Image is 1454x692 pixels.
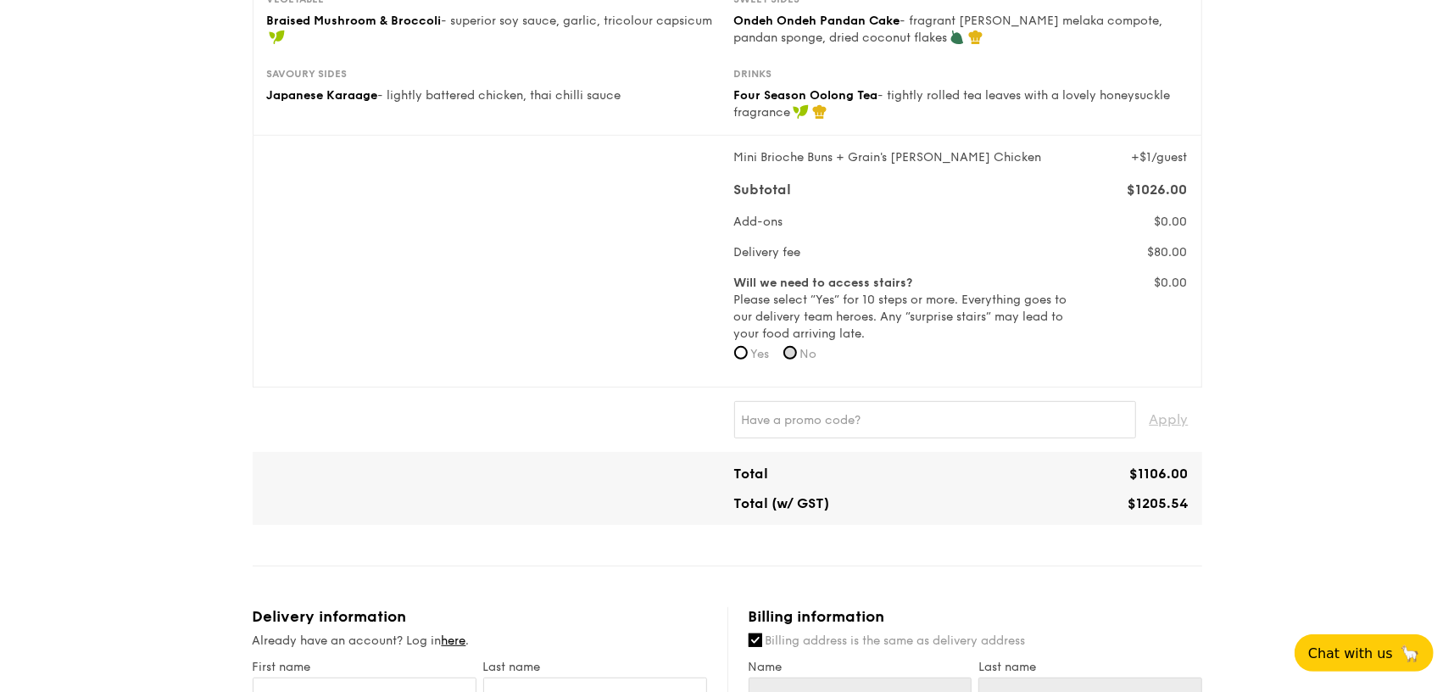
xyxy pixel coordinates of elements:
[269,30,286,45] img: icon-vegan.f8ff3823.svg
[734,346,748,360] input: Yes
[749,660,972,674] label: Name
[800,347,817,361] span: No
[1130,466,1189,482] span: $1106.00
[1132,150,1188,165] span: +$1/guest
[1295,634,1434,672] button: Chat with us🦙
[267,14,442,28] span: Braised Mushroom & Broccoli
[734,466,769,482] span: Total
[734,215,783,229] span: Add-ons
[253,633,707,650] div: Already have an account? Log in .
[734,401,1136,438] input: Have a promo code?
[812,104,827,120] img: icon-chef-hat.a58ddaea.svg
[442,633,466,648] a: here
[766,633,1026,648] span: Billing address is the same as delivery address
[950,30,965,45] img: icon-vegetarian.fe4039eb.svg
[442,14,713,28] span: - superior soy sauce, garlic, tricolour capsicum
[749,633,762,647] input: Billing address is the same as delivery address
[734,88,878,103] span: Four Season Oolong Tea
[749,607,885,626] span: Billing information
[734,150,1042,165] span: Mini Brioche Buns + Grain's [PERSON_NAME] Chicken
[1128,495,1189,511] span: $1205.54
[734,181,792,198] span: Subtotal
[1150,401,1189,438] span: Apply
[734,14,900,28] span: Ondeh Ondeh Pandan Cake
[751,347,770,361] span: Yes
[1148,245,1188,259] span: $80.00
[793,104,810,120] img: icon-vegan.f8ff3823.svg
[783,346,797,360] input: No
[734,495,830,511] span: Total (w/ GST)
[1128,181,1188,198] span: $1026.00
[734,14,1163,45] span: - fragrant [PERSON_NAME] melaka compote, pandan sponge, dried coconut flakes
[734,245,801,259] span: Delivery fee
[253,660,476,674] label: First name
[734,275,1071,343] label: Please select “Yes” for 10 steps or more. Everything goes to our delivery team heroes. Any “surpr...
[734,67,1188,81] div: Drinks
[253,607,407,626] span: Delivery information
[734,88,1171,120] span: - tightly rolled tea leaves with a lovely honeysuckle fragrance
[734,276,913,290] b: Will we need to access stairs?
[483,660,707,674] label: Last name
[968,30,983,45] img: icon-chef-hat.a58ddaea.svg
[1155,276,1188,290] span: $0.00
[978,660,1202,674] label: Last name
[1308,645,1393,661] span: Chat with us
[267,67,721,81] div: Savoury sides
[1155,215,1188,229] span: $0.00
[267,88,378,103] span: Japanese Karaage
[1400,644,1420,663] span: 🦙
[378,88,621,103] span: - lightly battered chicken, thai chilli sauce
